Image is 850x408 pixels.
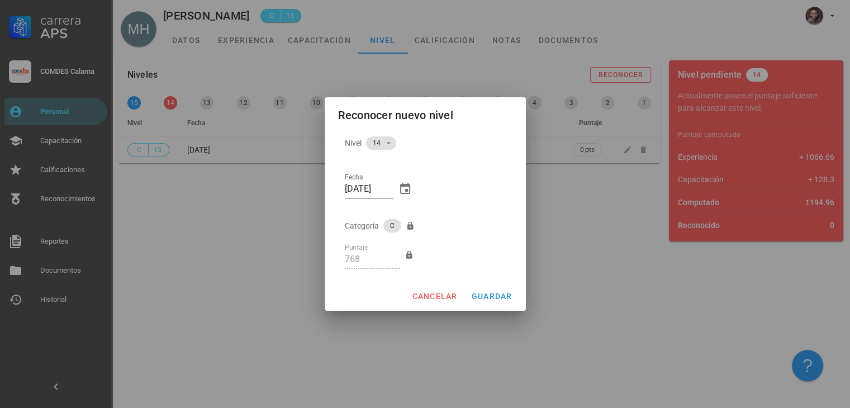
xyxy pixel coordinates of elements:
label: Fecha [345,173,363,182]
button: cancelar [407,286,462,306]
div: Categoría [345,219,401,233]
span: C [390,219,395,233]
div: Reconocer nuevo nivel [338,106,453,124]
button: guardar [467,286,517,306]
div: Nivel [345,136,396,150]
span: guardar [471,292,512,301]
span: 14 [373,136,390,150]
label: Puntaje [345,244,368,252]
span: cancelar [411,292,457,301]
